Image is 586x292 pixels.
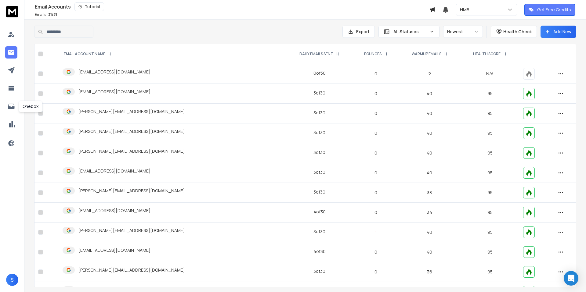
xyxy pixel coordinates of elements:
p: 0 [357,190,395,196]
td: 38 [399,183,461,203]
button: Tutorial [74,2,104,11]
td: 40 [399,104,461,123]
div: Onebox [19,101,42,112]
button: Add New [541,26,576,38]
div: Email Accounts [35,2,429,11]
p: Emails : [35,12,57,17]
p: 0 [357,209,395,215]
p: 0 [357,150,395,156]
div: 3 of 30 [313,149,325,155]
p: 0 [357,249,395,255]
p: HEALTH SCORE [473,52,501,56]
td: 40 [399,84,461,104]
td: 40 [399,223,461,242]
button: Export [342,26,375,38]
p: Get Free Credits [537,7,571,13]
p: WARMUP EMAILS [412,52,441,56]
p: [EMAIL_ADDRESS][DOMAIN_NAME] [78,69,150,75]
p: 0 [357,91,395,97]
p: [PERSON_NAME][EMAIL_ADDRESS][DOMAIN_NAME] [78,227,185,233]
div: 3 of 30 [313,130,325,136]
div: 4 of 30 [313,209,326,215]
p: [EMAIL_ADDRESS][DOMAIN_NAME] [78,208,150,214]
td: 40 [399,123,461,143]
p: HMB [460,7,472,13]
p: N/A [464,71,516,77]
div: 3 of 30 [313,229,325,235]
div: Open Intercom Messenger [564,271,578,286]
p: [PERSON_NAME][EMAIL_ADDRESS][DOMAIN_NAME] [78,148,185,154]
div: 0 of 30 [313,70,326,76]
td: 95 [461,104,519,123]
p: [EMAIL_ADDRESS][DOMAIN_NAME] [78,168,150,174]
td: 95 [461,183,519,203]
td: 95 [461,163,519,183]
td: 95 [461,123,519,143]
p: 0 [357,269,395,275]
p: BOUNCES [364,52,382,56]
span: 31 / 31 [48,12,57,17]
td: 95 [461,143,519,163]
td: 95 [461,203,519,223]
p: [EMAIL_ADDRESS][DOMAIN_NAME] [78,247,150,253]
p: [PERSON_NAME][EMAIL_ADDRESS][DOMAIN_NAME] [78,267,185,273]
div: 3 of 30 [313,110,325,116]
p: [PERSON_NAME][EMAIL_ADDRESS][DOMAIN_NAME] [78,188,185,194]
td: 2 [399,64,461,84]
td: 36 [399,262,461,282]
td: 95 [461,84,519,104]
div: 3 of 30 [313,189,325,195]
button: Get Free Credits [524,4,575,16]
td: 95 [461,262,519,282]
td: 95 [461,242,519,262]
p: [PERSON_NAME][EMAIL_ADDRESS][DOMAIN_NAME] [78,128,185,134]
p: Health Check [503,29,532,35]
p: DAILY EMAILS SENT [299,52,333,56]
div: 3 of 30 [313,169,325,175]
button: Newest [443,26,483,38]
button: Health Check [491,26,537,38]
p: All Statuses [393,29,427,35]
p: 0 [357,110,395,116]
div: 4 of 30 [313,248,326,255]
div: 3 of 30 [313,90,325,96]
div: 3 of 30 [313,268,325,274]
p: 0 [357,71,395,77]
td: 40 [399,242,461,262]
p: [PERSON_NAME][EMAIL_ADDRESS][DOMAIN_NAME] [78,109,185,115]
p: 0 [357,130,395,136]
div: EMAIL ACCOUNT NAME [64,52,111,56]
button: S [6,274,18,286]
td: 40 [399,163,461,183]
td: 34 [399,203,461,223]
p: 0 [357,170,395,176]
td: 40 [399,143,461,163]
td: 95 [461,223,519,242]
p: 1 [357,229,395,235]
p: [EMAIL_ADDRESS][DOMAIN_NAME] [78,89,150,95]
